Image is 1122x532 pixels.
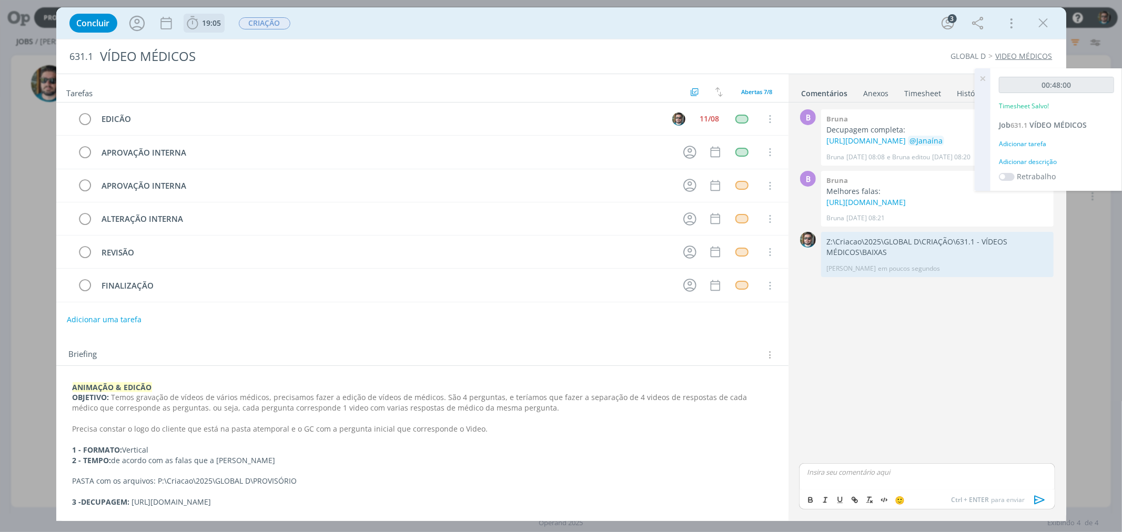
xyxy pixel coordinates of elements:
a: Job631.1VÍDEO MÉDICOS [999,120,1087,130]
div: EDICÃO [97,112,663,126]
div: Adicionar tarefa [999,139,1114,149]
div: APROVAÇÃO INTERNA [97,146,674,159]
div: VÍDEO MÉDICOS [96,44,639,69]
button: 3 [939,15,956,32]
strong: 3 -DECUPAGEM: [73,497,130,507]
b: Bruna [826,114,848,124]
img: R [672,112,685,126]
button: CRIAÇÃO [238,17,291,30]
span: Ctrl + ENTER [952,495,992,505]
div: REVISÃO [97,246,674,259]
a: Histórico [957,84,989,99]
label: Retrabalho [1017,171,1056,182]
span: Precisa constar o logo do cliente que está na pasta atemporal e o GC com a pergunta inicial que c... [73,424,488,434]
strong: 1 - FORMATO: [73,445,123,455]
p: de acordo com as falas que a [PERSON_NAME] [73,455,772,466]
div: FINALIZAÇÃO [97,279,674,292]
a: Timesheet [904,84,942,99]
span: Temos gravação de vídeos de vários médicos, precisamos fazer a edição de vídeos de médicos. São 4... [73,392,750,413]
p: Vertical [73,445,772,455]
p: Z:\Criacao\2025\GLOBAL D\CRIAÇÃO\631.1 - VÍDEOS MÉDICOS\BAIXAS [826,237,1048,258]
span: 19:05 [203,18,221,28]
div: APROVAÇÃO INTERNA [97,179,674,192]
span: Tarefas [67,86,93,98]
p: Bruna [826,152,844,162]
a: VIDEO MÉDICOS [996,51,1053,61]
p: [URL][DOMAIN_NAME] [73,497,772,507]
span: [DATE] 08:21 [846,213,885,223]
span: Briefing [69,348,97,362]
span: VÍDEO MÉDICOS [1029,120,1087,130]
span: 🙂 [895,495,905,505]
span: CRIAÇÃO [239,17,290,29]
div: 3 [948,14,957,23]
span: Abertas 7/8 [742,88,773,96]
button: 19:05 [184,15,224,32]
strong: 2 - TEMPO: [73,455,112,465]
span: @Janaína [909,136,943,146]
p: Timesheet Salvo! [999,101,1049,111]
p: Decupagem completa: [826,125,1048,135]
button: 🙂 [892,494,907,506]
span: em poucos segundos [878,264,940,273]
div: 11/08 [700,115,720,122]
a: Comentários [801,84,848,99]
span: e Bruna editou [887,152,930,162]
strong: OBJETIVO: [73,392,109,402]
button: Adicionar uma tarefa [66,310,142,329]
a: GLOBAL D [951,51,986,61]
span: 631.1 [1010,120,1027,130]
p: Bruna [826,213,844,223]
span: para enviar [952,495,1025,505]
span: 631.1 [70,51,94,63]
span: [DATE] 08:20 [932,152,971,162]
p: [PERSON_NAME] [826,264,876,273]
div: Anexos [864,88,889,99]
div: ALTERAÇÃO INTERNA [97,212,674,226]
span: [DATE] 08:08 [846,152,885,162]
img: R [800,232,816,248]
a: [URL][DOMAIN_NAME] [826,197,906,207]
div: Adicionar descrição [999,157,1114,167]
p: Melhores falas: [826,186,1048,197]
button: Concluir [69,14,117,33]
div: dialog [56,7,1066,521]
div: B [800,171,816,187]
b: Bruna [826,176,848,185]
button: R [671,111,687,127]
span: PASTA com os arquivos: P:\Criacao\2025\GLOBAL D\PROVISÓRIO [73,476,297,486]
span: Concluir [77,19,110,27]
img: arrow-down-up.svg [715,87,723,97]
a: [URL][DOMAIN_NAME] [826,136,906,146]
strong: ANIMAÇÃO & EDICÃO [73,382,152,392]
div: B [800,109,816,125]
